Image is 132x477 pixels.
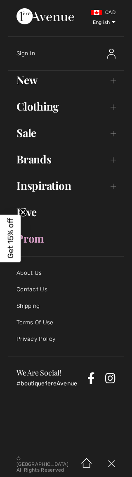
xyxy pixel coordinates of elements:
[16,319,54,326] a: Terms Of Use
[8,203,124,221] a: Live
[87,373,95,384] a: Facebook
[8,124,124,142] a: Sale
[8,177,124,195] a: Inspiration
[8,150,124,168] a: Brands
[74,451,99,477] img: Home
[6,218,15,259] span: Get 15% off
[16,40,124,67] a: Sign InSign In
[8,97,124,116] a: Clothing
[16,335,55,342] a: Privacy Policy
[16,456,70,473] p: © [GEOGRAPHIC_DATA] All Rights Reserved
[8,229,124,248] a: Prom
[16,369,84,376] h3: We Are Social!
[16,286,47,293] a: Contact Us
[107,49,115,59] img: Sign In
[16,380,84,388] p: #boutique1ereAvenue
[16,8,74,24] img: 1ère Avenue
[99,451,124,477] img: X
[16,269,42,276] a: About Us
[105,373,115,384] a: Instagram
[8,71,124,89] a: New
[16,50,35,57] span: Sign In
[19,208,27,217] button: Close teaser
[16,302,40,309] a: Shipping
